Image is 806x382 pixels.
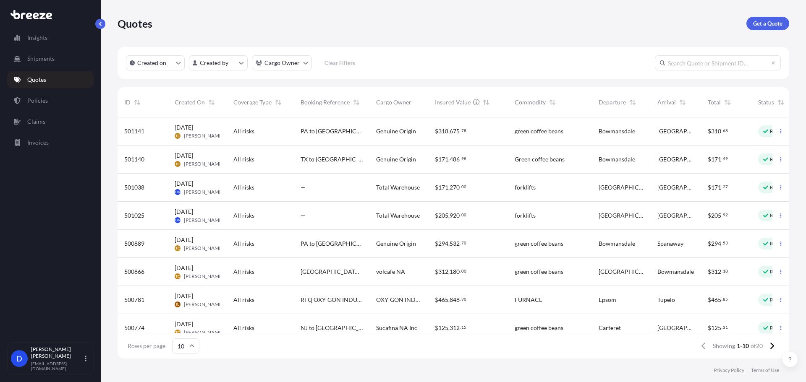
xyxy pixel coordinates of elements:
span: , [448,128,450,134]
span: 486 [450,156,460,162]
span: . [722,270,722,273]
p: Privacy Policy [714,367,744,374]
span: [PERSON_NAME] [184,329,224,336]
span: [PERSON_NAME] [184,273,224,280]
span: Bowmansdale [657,268,694,276]
span: 171 [711,156,721,162]
span: TC [175,244,180,252]
button: Clear Filters [316,56,363,70]
span: 78 [461,129,466,132]
button: Sort [351,97,361,107]
span: 318 [711,128,721,134]
button: Sort [547,97,557,107]
span: TX to [GEOGRAPHIC_DATA] 1 [301,155,363,164]
span: ID [124,98,131,107]
span: 500866 [124,268,144,276]
span: 1-10 [737,342,749,350]
span: $ [708,269,711,275]
span: — [301,183,306,192]
span: Green coffee beans [515,155,565,164]
span: Genuine Origin [376,127,416,135]
p: Ready [770,156,784,163]
span: , [448,156,450,162]
span: [DATE] [175,179,193,188]
a: Get a Quote [746,17,789,30]
span: . [460,185,461,188]
span: 171 [711,185,721,190]
span: of 20 [751,342,763,350]
span: 171 [438,185,448,190]
span: Cargo Owner [376,98,411,107]
span: OXY-GON INDUSTRIES [376,296,421,304]
button: createdOn Filter options [126,55,185,70]
button: Sort [776,97,786,107]
span: [PERSON_NAME] [184,161,224,167]
span: green coffee beans [515,324,563,332]
span: TC [175,272,180,281]
span: . [722,298,722,301]
p: Ready [770,128,784,135]
span: 18 [723,270,728,273]
span: PA to [GEOGRAPHIC_DATA] [301,239,363,248]
span: PA to [GEOGRAPHIC_DATA] 2 [301,127,363,135]
p: Cargo Owner [264,59,300,67]
span: $ [708,241,711,247]
span: forklifts [515,183,536,192]
span: , [448,241,450,247]
span: [DATE] [175,292,193,300]
span: [DATE] [175,208,193,216]
span: . [722,242,722,244]
span: green coffee beans [515,239,563,248]
span: [GEOGRAPHIC_DATA] to [GEOGRAPHIC_DATA] [301,268,363,276]
span: NJ to [GEOGRAPHIC_DATA] [301,324,363,332]
span: Status [758,98,774,107]
p: [PERSON_NAME] [PERSON_NAME] [31,346,83,359]
span: . [460,270,461,273]
span: Genuine Origin [376,155,416,164]
span: 501025 [124,211,144,220]
span: $ [435,156,438,162]
span: All risks [233,239,254,248]
span: All risks [233,183,254,192]
span: , [448,269,450,275]
span: [PERSON_NAME] [184,133,224,139]
span: Carteret [599,324,621,332]
span: Total Warehouse [376,183,420,192]
p: Insights [27,34,47,42]
span: Epsom [599,296,616,304]
span: 465 [711,297,721,303]
span: Spanaway [657,239,683,248]
span: Commodity [515,98,546,107]
span: [DATE] [175,236,193,244]
button: cargoOwner Filter options [252,55,312,70]
span: 00 [461,213,466,216]
span: Bowmansdale [599,155,635,164]
span: 00 [461,185,466,188]
span: All risks [233,127,254,135]
span: , [448,213,450,218]
span: [PERSON_NAME] [184,217,224,223]
button: Sort [628,97,638,107]
span: . [460,213,461,216]
p: Ready [770,296,784,303]
span: Booking Reference [301,98,350,107]
span: 294 [711,241,721,247]
button: Sort [273,97,283,107]
span: [DATE] [175,320,193,328]
span: . [460,129,461,132]
span: Bowmansdale [599,127,635,135]
span: TC [175,160,180,168]
span: [GEOGRAPHIC_DATA] [599,183,644,192]
p: Ready [770,240,784,247]
span: 68 [723,129,728,132]
span: 318 [438,128,448,134]
span: — [301,211,306,220]
span: forklifts [515,211,536,220]
span: 00 [461,270,466,273]
span: 92 [723,213,728,216]
span: $ [708,128,711,134]
a: Quotes [7,71,94,88]
span: 98 [461,157,466,160]
span: [GEOGRAPHIC_DATA] [657,127,694,135]
p: Ready [770,325,784,331]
